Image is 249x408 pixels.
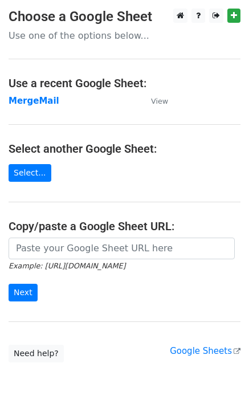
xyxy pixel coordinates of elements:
a: Select... [9,164,51,182]
input: Paste your Google Sheet URL here [9,238,235,259]
h3: Choose a Google Sheet [9,9,240,25]
h4: Copy/paste a Google Sheet URL: [9,219,240,233]
small: Example: [URL][DOMAIN_NAME] [9,262,125,270]
input: Next [9,284,38,301]
a: MergeMail [9,96,59,106]
small: View [151,97,168,105]
h4: Select another Google Sheet: [9,142,240,156]
p: Use one of the options below... [9,30,240,42]
a: View [140,96,168,106]
a: Need help? [9,345,64,362]
h4: Use a recent Google Sheet: [9,76,240,90]
a: Google Sheets [170,346,240,356]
